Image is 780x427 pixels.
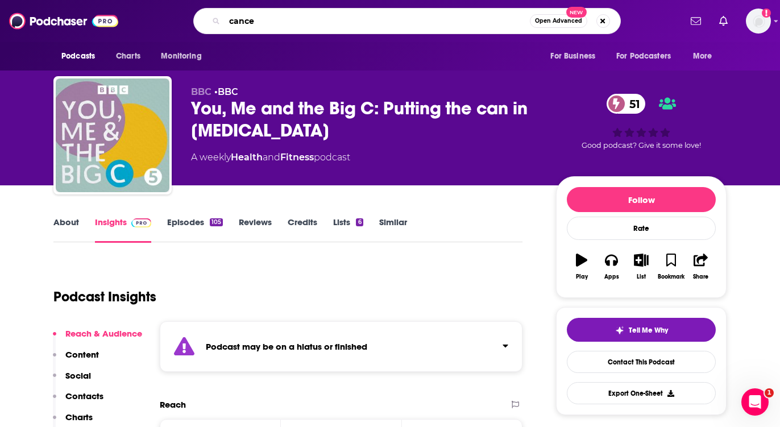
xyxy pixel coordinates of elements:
[239,217,272,243] a: Reviews
[582,141,701,150] span: Good podcast? Give it some love!
[53,370,91,391] button: Social
[53,217,79,243] a: About
[693,48,712,64] span: More
[210,218,223,226] div: 105
[61,48,95,64] span: Podcasts
[288,217,317,243] a: Credits
[686,246,716,287] button: Share
[596,246,626,287] button: Apps
[218,86,238,97] a: BBC
[191,86,211,97] span: BBC
[746,9,771,34] span: Logged in as jennarohl
[535,18,582,24] span: Open Advanced
[567,217,716,240] div: Rate
[627,246,656,287] button: List
[191,151,350,164] div: A weekly podcast
[685,45,727,67] button: open menu
[693,273,708,280] div: Share
[65,391,103,401] p: Contacts
[567,187,716,212] button: Follow
[746,9,771,34] button: Show profile menu
[160,321,522,372] section: Click to expand status details
[567,351,716,373] a: Contact This Podcast
[567,382,716,404] button: Export One-Sheet
[65,328,142,339] p: Reach & Audience
[95,217,151,243] a: InsightsPodchaser Pro
[333,217,363,243] a: Lists6
[225,12,530,30] input: Search podcasts, credits, & more...
[530,14,587,28] button: Open AdvancedNew
[542,45,609,67] button: open menu
[604,273,619,280] div: Apps
[231,152,263,163] a: Health
[153,45,216,67] button: open menu
[206,341,367,352] strong: Podcast may be on a hiatus or finished
[576,273,588,280] div: Play
[167,217,223,243] a: Episodes105
[746,9,771,34] img: User Profile
[379,217,407,243] a: Similar
[214,86,238,97] span: •
[607,94,646,114] a: 51
[629,326,668,335] span: Tell Me Why
[65,370,91,381] p: Social
[656,246,686,287] button: Bookmark
[56,78,169,192] img: You, Me and the Big C: Putting the can in cancer
[567,246,596,287] button: Play
[356,218,363,226] div: 6
[566,7,587,18] span: New
[53,328,142,349] button: Reach & Audience
[9,10,118,32] img: Podchaser - Follow, Share and Rate Podcasts
[161,48,201,64] span: Monitoring
[556,86,727,157] div: 51Good podcast? Give it some love!
[53,349,99,370] button: Content
[715,11,732,31] a: Show notifications dropdown
[131,218,151,227] img: Podchaser Pro
[116,48,140,64] span: Charts
[637,273,646,280] div: List
[65,412,93,422] p: Charts
[53,391,103,412] button: Contacts
[53,288,156,305] h1: Podcast Insights
[280,152,314,163] a: Fitness
[567,318,716,342] button: tell me why sparkleTell Me Why
[263,152,280,163] span: and
[765,388,774,397] span: 1
[615,326,624,335] img: tell me why sparkle
[609,45,687,67] button: open menu
[686,11,706,31] a: Show notifications dropdown
[53,45,110,67] button: open menu
[193,8,621,34] div: Search podcasts, credits, & more...
[160,399,186,410] h2: Reach
[616,48,671,64] span: For Podcasters
[658,273,684,280] div: Bookmark
[109,45,147,67] a: Charts
[550,48,595,64] span: For Business
[65,349,99,360] p: Content
[618,94,646,114] span: 51
[762,9,771,18] svg: Add a profile image
[741,388,769,416] iframe: Intercom live chat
